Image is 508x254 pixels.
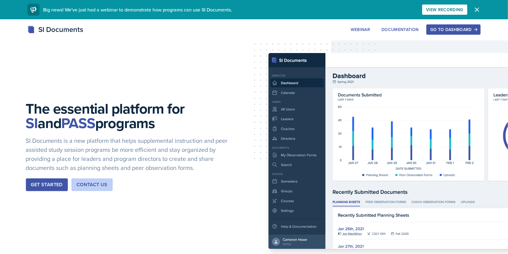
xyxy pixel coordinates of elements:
button: Contact Us [71,178,113,191]
button: View Recording [422,5,467,15]
div: Get Started [31,181,63,188]
span: Big news! We've just had a webinar to demonstrate how programs can use SI Documents. [43,6,232,13]
button: Documentation [378,24,423,35]
button: Go to Dashboard [426,24,481,35]
div: Webinar [351,27,370,32]
button: Webinar [347,24,374,35]
div: Documentation [381,27,419,32]
button: Get Started [26,178,68,191]
div: Contact Us [77,181,108,188]
div: View Recording [426,7,463,12]
div: Go to Dashboard [430,27,477,32]
div: SI Documents [27,24,83,35]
